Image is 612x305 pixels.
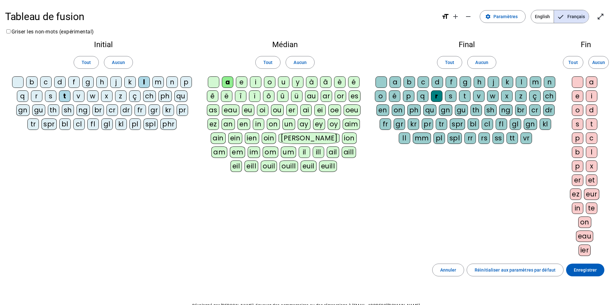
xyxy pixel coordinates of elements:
[455,104,468,116] div: gu
[106,104,118,116] div: cr
[515,104,527,116] div: br
[5,6,436,27] h1: Tableau de fusion
[572,146,583,158] div: b
[101,90,113,102] div: x
[586,76,597,88] div: a
[467,56,496,69] button: Aucun
[207,90,218,102] div: ê
[574,266,597,274] span: Enregistrer
[280,160,298,172] div: ouill
[448,132,462,144] div: spl
[445,59,454,66] span: Tout
[59,118,71,130] div: bl
[484,104,497,116] div: sh
[222,104,239,116] div: eau
[207,104,219,116] div: as
[328,104,341,116] div: oe
[543,104,555,116] div: dr
[432,76,443,88] div: d
[499,104,513,116] div: ng
[31,90,42,102] div: r
[158,90,172,102] div: ph
[16,104,30,116] div: gn
[493,13,518,20] span: Paramètres
[314,104,326,116] div: ei
[152,76,164,88] div: m
[149,104,160,116] div: gr
[586,118,597,130] div: t
[572,202,583,214] div: in
[59,90,70,102] div: t
[588,56,609,69] button: Aucun
[135,104,146,116] div: fr
[236,76,247,88] div: e
[73,118,85,130] div: cl
[579,245,591,256] div: ier
[467,264,564,276] button: Réinitialiser aux paramètres par défaut
[597,13,604,20] mat-icon: open_in_full
[433,132,445,144] div: pl
[441,13,449,20] mat-icon: format_size
[592,59,605,66] span: Aucun
[68,76,80,88] div: f
[286,104,298,116] div: er
[521,132,532,144] div: vr
[279,132,339,144] div: [PERSON_NAME]
[572,132,583,144] div: p
[222,76,233,88] div: a
[403,90,414,102] div: p
[96,76,108,88] div: h
[436,118,447,130] div: tr
[460,76,471,88] div: g
[245,132,259,144] div: ien
[334,76,346,88] div: è
[343,118,360,130] div: aim
[594,10,607,23] button: Entrer en plein écran
[496,118,507,130] div: fl
[445,90,456,102] div: s
[115,90,127,102] div: z
[253,118,264,130] div: in
[474,76,485,88] div: h
[250,76,261,88] div: i
[464,13,472,20] mat-icon: remove
[228,132,243,144] div: ein
[380,118,391,130] div: fr
[529,104,541,116] div: cr
[124,76,136,88] div: k
[413,132,431,144] div: mm
[129,90,141,102] div: ç
[570,188,581,200] div: ez
[45,90,56,102] div: s
[54,76,66,88] div: d
[450,118,465,130] div: spr
[478,132,490,144] div: rs
[475,266,556,274] span: Réinitialiser aux paramètres par défaut
[17,90,28,102] div: q
[321,90,332,102] div: ar
[586,202,597,214] div: te
[271,104,284,116] div: ou
[529,90,541,102] div: ç
[586,132,597,144] div: c
[248,146,260,158] div: im
[282,118,295,130] div: un
[554,10,589,23] span: Français
[572,118,583,130] div: s
[306,76,317,88] div: à
[328,118,340,130] div: oy
[586,90,597,102] div: i
[468,118,479,130] div: bl
[120,104,132,116] div: dr
[586,104,597,116] div: d
[235,90,246,102] div: î
[446,76,457,88] div: f
[261,160,277,172] div: ouil
[408,118,419,130] div: kr
[418,76,429,88] div: c
[502,76,513,88] div: k
[112,59,125,66] span: Aucun
[531,10,554,23] span: English
[301,160,317,172] div: euil
[344,104,361,116] div: oeu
